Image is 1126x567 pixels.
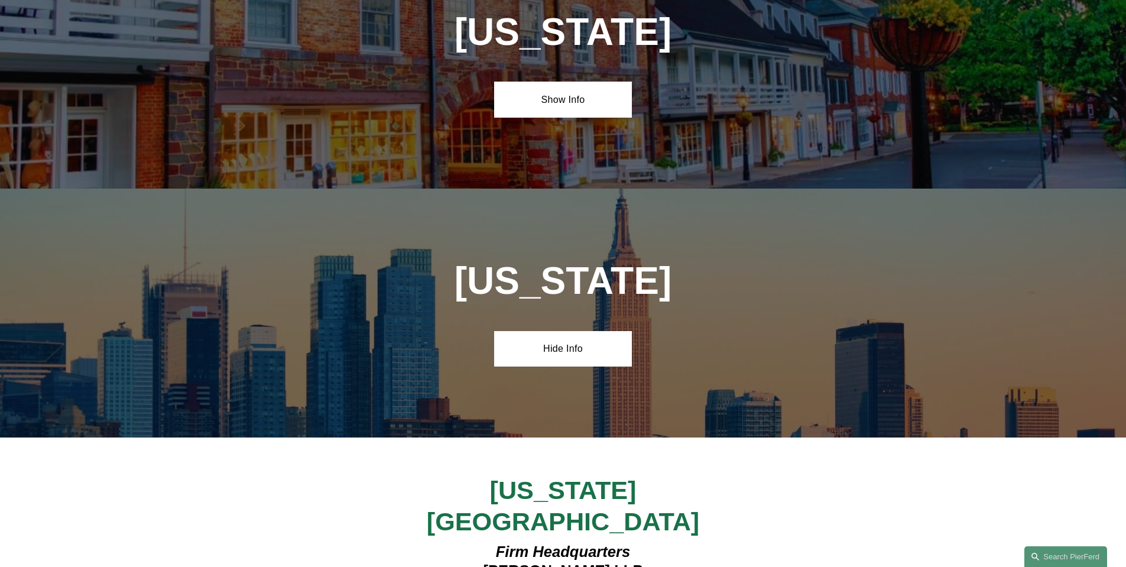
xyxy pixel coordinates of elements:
a: Search this site [1024,546,1107,567]
em: Firm Headquarters [496,543,631,560]
a: Show Info [494,82,632,117]
h1: [US_STATE] [391,260,735,303]
span: [US_STATE][GEOGRAPHIC_DATA] [427,476,699,535]
a: Hide Info [494,331,632,367]
h1: [US_STATE] [391,11,735,54]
